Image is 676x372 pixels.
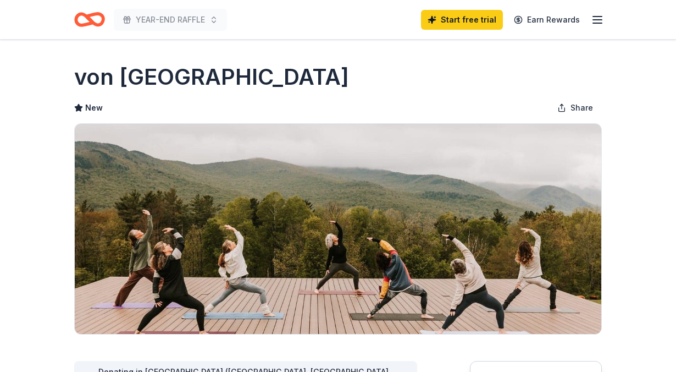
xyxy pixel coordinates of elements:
h1: von [GEOGRAPHIC_DATA] [74,62,349,92]
img: Image for von Trapp Family Lodge & Resort [75,124,601,334]
span: Share [570,101,593,114]
button: YEAR-END RAFFLE [114,9,227,31]
span: New [85,101,103,114]
button: Share [548,97,602,119]
a: Start free trial [421,10,503,30]
a: Home [74,7,105,32]
a: Earn Rewards [507,10,586,30]
span: YEAR-END RAFFLE [136,13,205,26]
